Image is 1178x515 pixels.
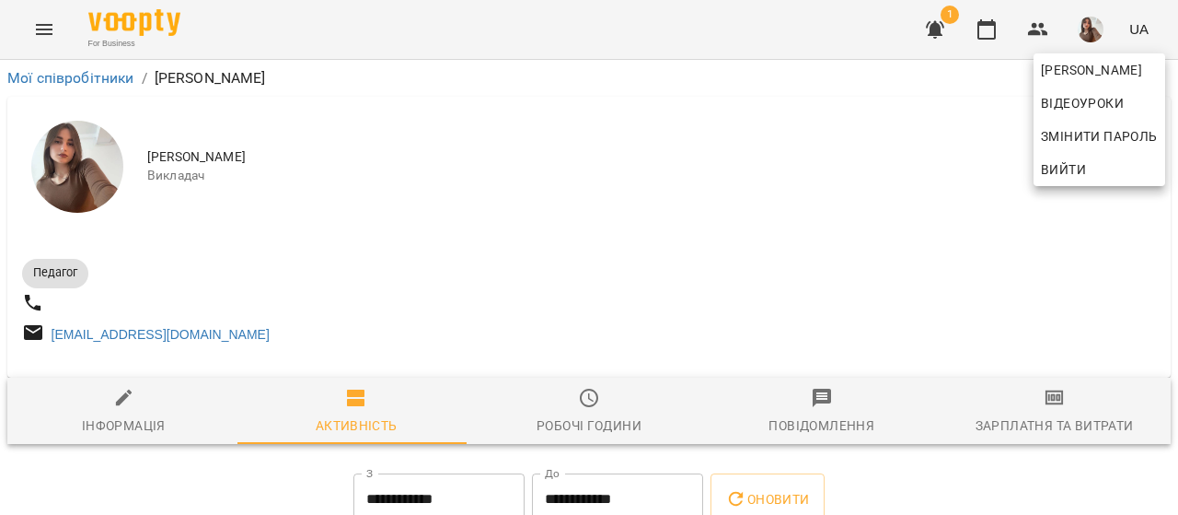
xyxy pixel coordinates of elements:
a: Відеоуроки [1034,87,1131,120]
a: [PERSON_NAME] [1034,53,1165,87]
span: [PERSON_NAME] [1041,59,1158,81]
span: Відеоуроки [1041,92,1124,114]
button: Вийти [1034,153,1165,186]
a: Змінити пароль [1034,120,1165,153]
span: Змінити пароль [1041,125,1158,147]
span: Вийти [1041,158,1086,181]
